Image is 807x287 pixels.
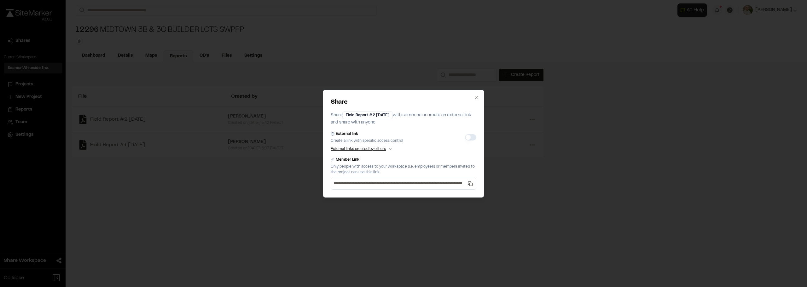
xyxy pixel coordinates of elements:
label: External link [336,131,358,137]
p: External links created by others [331,146,386,152]
h2: Share [331,98,476,107]
label: Member Link [336,157,359,163]
div: Field Report #2 [DATE] [342,112,393,119]
p: Create a link with specific access control [331,138,403,144]
button: External links created by others [331,146,476,152]
p: Share with someone or create an external link and share with anyone [331,112,476,126]
p: Only people with access to your workspace (i.e. employees) or members invited to the project can ... [331,164,476,175]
